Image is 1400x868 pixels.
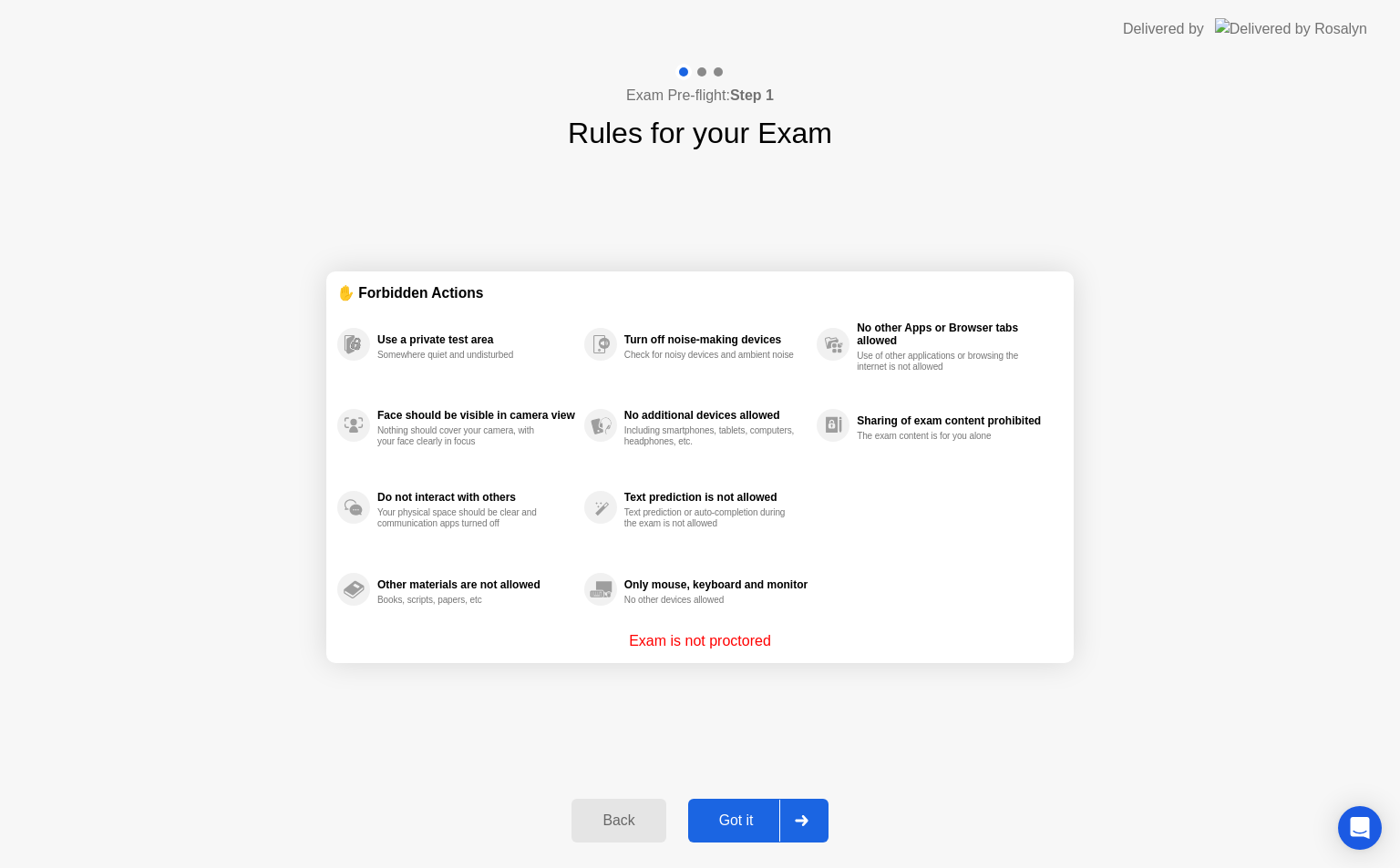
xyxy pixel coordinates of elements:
[377,350,550,361] div: Somewhere quiet and undisturbed
[377,425,550,447] div: Nothing should cover your camera, with your face clearly in focus
[377,491,575,504] div: Do not interact with others
[377,333,575,346] div: Use a private test area
[377,578,575,591] div: Other materials are not allowed
[377,507,550,529] div: Your physical space should be clear and communication apps turned off
[377,409,575,422] div: Face should be visible in camera view
[1215,18,1367,39] img: Delivered by Rosalyn
[337,282,1063,303] div: ✋ Forbidden Actions
[624,595,797,606] div: No other devices allowed
[624,350,797,361] div: Check for noisy devices and ambient noise
[1123,18,1204,40] div: Delivered by
[688,799,829,842] button: Got it
[624,507,797,529] div: Text prediction or auto-completion during the exam is not allowed
[377,595,550,606] div: Books, scripts, papers, etc
[624,425,797,447] div: Including smartphones, tablets, computers, headphones, etc.
[571,799,665,842] button: Back
[629,630,771,652] p: Exam is not proctored
[1338,806,1382,850] div: Open Intercom Messenger
[624,333,808,346] div: Turn off noise-making devices
[857,351,1029,373] div: Use of other applications or browsing the internet is not allowed
[730,87,774,103] b: Step 1
[857,431,1029,442] div: The exam content is for you alone
[694,812,779,829] div: Got it
[568,111,832,155] h1: Rules for your Exam
[857,414,1054,427] div: Sharing of exam content prohibited
[626,85,774,107] h4: Exam Pre-flight:
[624,409,808,422] div: No additional devices allowed
[857,322,1054,347] div: No other Apps or Browser tabs allowed
[624,491,808,504] div: Text prediction is not allowed
[577,812,660,829] div: Back
[624,578,808,591] div: Only mouse, keyboard and monitor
